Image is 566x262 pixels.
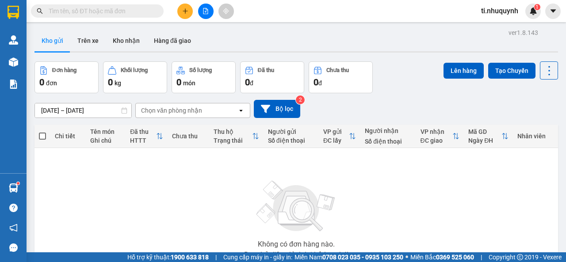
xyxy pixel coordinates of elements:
div: Chưa thu [326,67,349,73]
div: Người gửi [268,128,314,135]
div: VP gửi [323,128,349,135]
div: VP nhận [421,128,453,135]
img: solution-icon [9,80,18,89]
div: Mã GD [468,128,501,135]
button: Kho nhận [106,30,147,51]
img: logo-vxr [8,6,19,19]
span: 0 [176,77,181,87]
span: đơn [46,80,57,87]
span: | [215,252,217,262]
strong: 0369 525 060 [436,254,474,261]
span: đ [250,80,253,87]
span: copyright [517,254,523,260]
span: plus [182,8,188,14]
span: món [183,80,195,87]
button: Đơn hàng0đơn [34,61,99,93]
div: Đơn hàng [52,67,76,73]
div: Không có đơn hàng nào. [258,241,335,248]
span: ti.nhuquynh [474,5,525,16]
input: Select a date range. [35,103,131,118]
span: aim [223,8,229,14]
div: Chọn văn phòng nhận [141,106,202,115]
div: Ngày ĐH [468,137,501,144]
div: ver 1.8.143 [509,28,538,38]
div: Người nhận [365,127,411,134]
img: warehouse-icon [9,35,18,45]
sup: 1 [534,4,540,10]
button: Chưa thu0đ [309,61,373,93]
span: 0 [108,77,113,87]
span: notification [9,224,18,232]
span: 0 [245,77,250,87]
span: Cung cấp máy in - giấy in: [223,252,292,262]
button: Khối lượng0kg [103,61,167,93]
span: Hỗ trợ kỹ thuật: [127,252,209,262]
span: caret-down [549,7,557,15]
div: Số lượng [189,67,212,73]
div: Nhân viên [517,133,554,140]
div: Số điện thoại [268,137,314,144]
div: Bạn thử điều chỉnh lại bộ lọc nhé! [244,251,348,258]
div: HTTT [130,137,156,144]
span: 0 [39,77,44,87]
th: Toggle SortBy [209,125,264,148]
strong: 1900 633 818 [171,254,209,261]
sup: 1 [17,182,19,185]
button: Tạo Chuyến [488,63,535,79]
img: warehouse-icon [9,57,18,67]
th: Toggle SortBy [319,125,360,148]
input: Tìm tên, số ĐT hoặc mã đơn [49,6,153,16]
div: Số điện thoại [365,138,411,145]
strong: 0708 023 035 - 0935 103 250 [322,254,403,261]
span: 0 [314,77,318,87]
div: Tên món [90,128,122,135]
th: Toggle SortBy [126,125,167,148]
span: file-add [203,8,209,14]
div: Khối lượng [121,67,148,73]
span: | [481,252,482,262]
div: Chi tiết [55,133,81,140]
div: Thu hộ [214,128,252,135]
div: ĐC lấy [323,137,349,144]
div: Ghi chú [90,137,122,144]
th: Toggle SortBy [464,125,513,148]
button: aim [218,4,234,19]
img: warehouse-icon [9,183,18,193]
button: Hàng đã giao [147,30,198,51]
div: Đã thu [130,128,156,135]
span: question-circle [9,204,18,212]
sup: 2 [296,95,305,104]
button: file-add [198,4,214,19]
span: message [9,243,18,252]
div: ĐC giao [421,137,453,144]
img: icon-new-feature [529,7,537,15]
button: plus [177,4,193,19]
button: Trên xe [70,30,106,51]
div: Chưa thu [172,133,205,140]
button: Đã thu0đ [240,61,304,93]
button: Số lượng0món [172,61,236,93]
img: svg+xml;base64,PHN2ZyBjbGFzcz0ibGlzdC1wbHVnX19zdmciIHhtbG5zPSJodHRwOi8vd3d3LnczLm9yZy8yMDAwL3N2Zy... [252,175,340,237]
svg: open [237,107,245,114]
th: Toggle SortBy [416,125,464,148]
span: đ [318,80,322,87]
span: ⚪️ [405,255,408,259]
span: Miền Nam [294,252,403,262]
button: Kho gửi [34,30,70,51]
button: caret-down [545,4,561,19]
button: Lên hàng [444,63,484,79]
span: kg [115,80,121,87]
div: Trạng thái [214,137,252,144]
span: 1 [535,4,539,10]
span: search [37,8,43,14]
button: Bộ lọc [254,100,300,118]
span: Miền Bắc [410,252,474,262]
div: Đã thu [258,67,274,73]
